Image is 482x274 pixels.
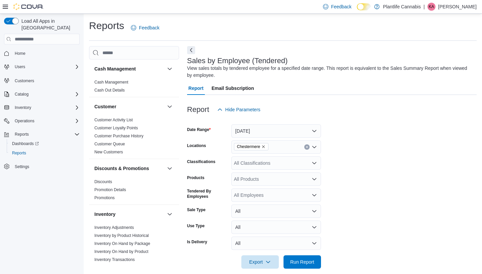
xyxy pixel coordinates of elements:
[312,144,317,150] button: Open list of options
[241,255,279,269] button: Export
[187,127,211,132] label: Date Range
[166,210,174,218] button: Inventory
[383,3,421,11] p: Plantlife Cannabis
[1,62,82,72] button: Users
[1,90,82,99] button: Catalog
[231,221,321,234] button: All
[215,103,263,116] button: Hide Parameters
[94,80,128,85] a: Cash Management
[94,249,148,254] a: Inventory On Hand by Product
[94,103,164,110] button: Customer
[438,3,477,11] p: [PERSON_NAME]
[15,92,28,97] span: Catalog
[12,117,80,125] span: Operations
[94,195,115,200] a: Promotions
[15,164,29,169] span: Settings
[166,103,174,111] button: Customer
[187,188,229,199] label: Tendered By Employees
[166,164,174,172] button: Discounts & Promotions
[284,255,321,269] button: Run Report
[187,223,205,229] label: Use Type
[12,150,26,156] span: Reports
[12,163,32,171] a: Settings
[237,143,260,150] span: Chestermere
[187,159,216,164] label: Classifications
[15,132,29,137] span: Reports
[89,178,179,204] div: Discounts & Promotions
[94,211,164,218] button: Inventory
[187,57,288,65] h3: Sales by Employee (Tendered)
[1,162,82,171] button: Settings
[89,78,179,97] div: Cash Management
[94,241,150,246] a: Inventory On Hand by Package
[12,63,80,71] span: Users
[331,3,351,10] span: Feedback
[12,162,80,171] span: Settings
[12,141,39,146] span: Dashboards
[89,19,124,32] h1: Reports
[94,65,136,72] h3: Cash Management
[312,176,317,182] button: Open list of options
[128,21,162,34] a: Feedback
[94,187,126,192] a: Promotion Details
[429,3,434,11] span: KA
[12,77,37,85] a: Customers
[187,143,206,148] label: Locations
[94,165,149,172] h3: Discounts & Promotions
[231,204,321,218] button: All
[94,103,116,110] h3: Customer
[15,118,34,124] span: Operations
[12,76,80,85] span: Customers
[245,255,275,269] span: Export
[19,18,80,31] span: Load All Apps in [GEOGRAPHIC_DATA]
[94,257,135,262] a: Inventory Transactions
[225,106,260,113] span: Hide Parameters
[187,65,473,79] div: View sales totals by tendered employee for a specified date range. This report is equivalent to t...
[15,105,31,110] span: Inventory
[234,143,268,150] span: Chestermere
[9,140,42,148] a: Dashboards
[13,3,44,10] img: Cova
[187,239,207,245] label: Is Delivery
[1,76,82,85] button: Customers
[94,88,125,93] a: Cash Out Details
[12,90,31,98] button: Catalog
[1,130,82,139] button: Reports
[12,90,80,98] span: Catalog
[427,3,435,11] div: Kieran Alvas
[12,130,80,138] span: Reports
[187,207,206,213] label: Sale Type
[312,160,317,166] button: Open list of options
[9,140,80,148] span: Dashboards
[187,175,205,180] label: Products
[1,48,82,58] button: Home
[94,233,149,238] a: Inventory by Product Historical
[139,24,159,31] span: Feedback
[312,192,317,198] button: Open list of options
[12,63,28,71] button: Users
[94,134,144,138] a: Customer Purchase History
[4,46,80,189] nav: Complex example
[231,124,321,138] button: [DATE]
[12,130,31,138] button: Reports
[231,237,321,250] button: All
[15,78,34,84] span: Customers
[212,82,254,95] span: Email Subscription
[12,49,80,57] span: Home
[94,211,115,218] h3: Inventory
[15,64,25,70] span: Users
[94,225,134,230] a: Inventory Adjustments
[12,104,34,112] button: Inventory
[94,118,133,122] a: Customer Activity List
[9,149,80,157] span: Reports
[94,165,164,172] button: Discounts & Promotions
[423,3,425,11] p: |
[7,139,82,148] a: Dashboards
[166,65,174,73] button: Cash Management
[94,179,112,184] a: Discounts
[187,46,195,54] button: Next
[1,116,82,126] button: Operations
[94,126,138,130] a: Customer Loyalty Points
[12,104,80,112] span: Inventory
